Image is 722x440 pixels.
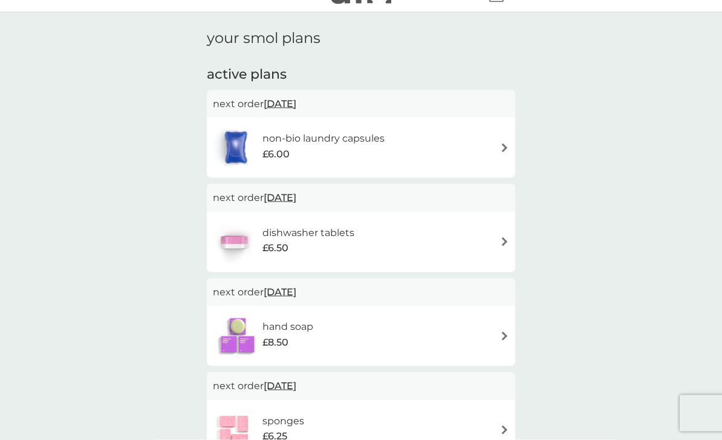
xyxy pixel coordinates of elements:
[213,378,509,394] p: next order
[262,413,304,429] h6: sponges
[213,221,255,263] img: dishwasher tablets
[207,30,515,47] h1: your smol plans
[500,143,509,153] img: arrow right
[500,425,509,435] img: arrow right
[500,332,509,341] img: arrow right
[213,126,259,169] img: non-bio laundry capsules
[213,190,509,206] p: next order
[262,319,313,335] h6: hand soap
[262,335,288,350] span: £8.50
[213,315,262,357] img: hand soap
[213,284,509,300] p: next order
[262,131,385,146] h6: non-bio laundry capsules
[500,237,509,246] img: arrow right
[264,280,296,304] span: [DATE]
[213,96,509,112] p: next order
[262,146,290,162] span: £6.00
[264,186,296,209] span: [DATE]
[262,240,288,256] span: £6.50
[264,92,296,116] span: [DATE]
[264,374,296,398] span: [DATE]
[262,225,354,241] h6: dishwasher tablets
[207,65,515,84] h2: active plans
